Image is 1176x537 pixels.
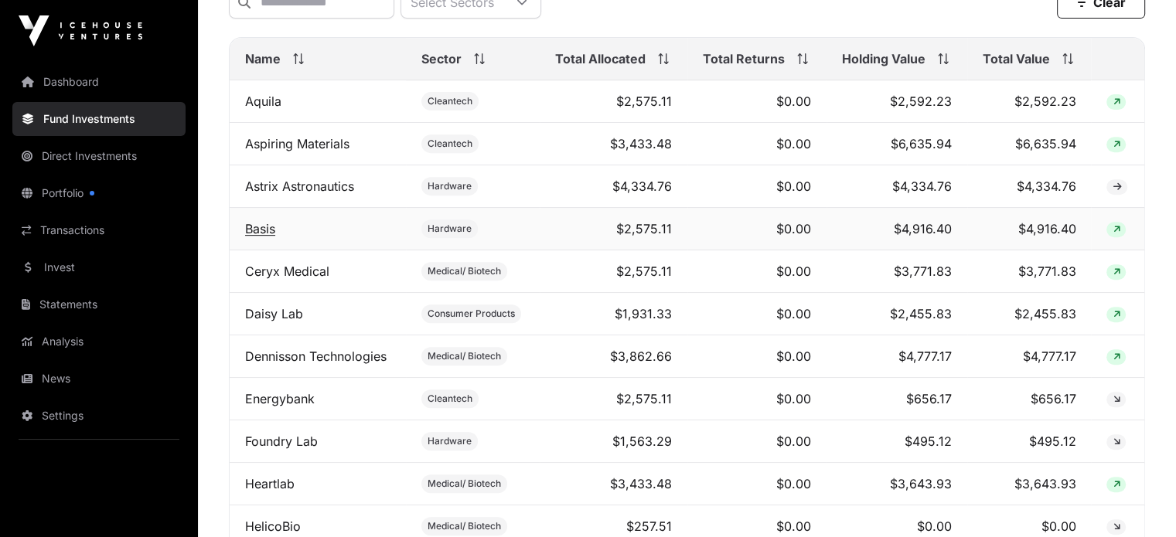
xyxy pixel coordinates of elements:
span: Total Returns [703,49,785,68]
td: $2,455.83 [967,293,1092,335]
a: Aquila [245,93,281,109]
td: $2,592.23 [967,80,1092,123]
td: $0.00 [687,123,827,165]
a: Fund Investments [12,102,186,136]
a: Analysis [12,325,186,359]
iframe: Chat Widget [1099,463,1176,537]
a: Statements [12,287,186,321]
td: $3,643.93 [967,463,1092,505]
td: $495.12 [827,420,967,463]
span: Cleantech [428,138,472,150]
a: Settings [12,399,186,433]
a: News [12,362,186,396]
a: Astrix Astronautics [245,178,354,194]
td: $0.00 [687,165,827,208]
td: $6,635.94 [967,123,1092,165]
td: $4,916.40 [827,208,967,250]
span: Medical/ Biotech [428,478,501,490]
td: $495.12 [967,420,1092,463]
span: Medical/ Biotech [428,350,501,362]
td: $6,635.94 [827,123,967,165]
span: Cleantech [428,95,472,107]
td: $4,334.76 [967,165,1092,208]
span: Hardware [428,223,472,235]
td: $0.00 [687,378,827,420]
span: Medical/ Biotech [428,520,501,532]
td: $0.00 [687,208,827,250]
a: Energybank [245,391,315,406]
td: $3,771.83 [827,250,967,293]
td: $4,334.76 [540,165,687,208]
td: $3,433.48 [540,123,687,165]
a: Heartlab [245,476,295,491]
span: Total Allocated [555,49,646,68]
span: Consumer Products [428,308,515,320]
span: Medical/ Biotech [428,265,501,277]
td: $2,575.11 [540,80,687,123]
a: Dennisson Technologies [245,348,387,364]
td: $0.00 [687,250,827,293]
span: Cleantech [428,393,472,405]
a: Basis [245,221,275,236]
td: $0.00 [687,80,827,123]
td: $4,916.40 [967,208,1092,250]
img: Icehouse Ventures Logo [19,15,142,46]
td: $3,433.48 [540,463,687,505]
td: $2,575.11 [540,378,687,420]
td: $3,862.66 [540,335,687,378]
td: $2,575.11 [540,250,687,293]
a: Aspiring Materials [245,136,349,151]
span: Holding Value [842,49,925,68]
td: $3,643.93 [827,463,967,505]
td: $4,777.17 [967,335,1092,378]
td: $2,575.11 [540,208,687,250]
a: Foundry Lab [245,433,318,449]
a: HelicoBio [245,518,301,534]
a: Portfolio [12,176,186,210]
a: Invest [12,250,186,284]
td: $3,771.83 [967,250,1092,293]
span: Name [245,49,281,68]
td: $0.00 [687,335,827,378]
a: Ceryx Medical [245,263,329,279]
td: $2,592.23 [827,80,967,123]
a: Transactions [12,213,186,247]
td: $4,334.76 [827,165,967,208]
td: $0.00 [687,420,827,463]
a: Daisy Lab [245,306,303,321]
td: $1,931.33 [540,293,687,335]
span: Hardware [428,180,472,192]
td: $0.00 [687,463,827,505]
td: $656.17 [827,378,967,420]
span: Hardware [428,435,472,447]
td: $2,455.83 [827,293,967,335]
td: $0.00 [687,293,827,335]
td: $656.17 [967,378,1092,420]
td: $1,563.29 [540,420,687,463]
span: Total Value [983,49,1050,68]
a: Dashboard [12,65,186,99]
span: Sector [421,49,462,68]
a: Direct Investments [12,139,186,173]
td: $4,777.17 [827,335,967,378]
